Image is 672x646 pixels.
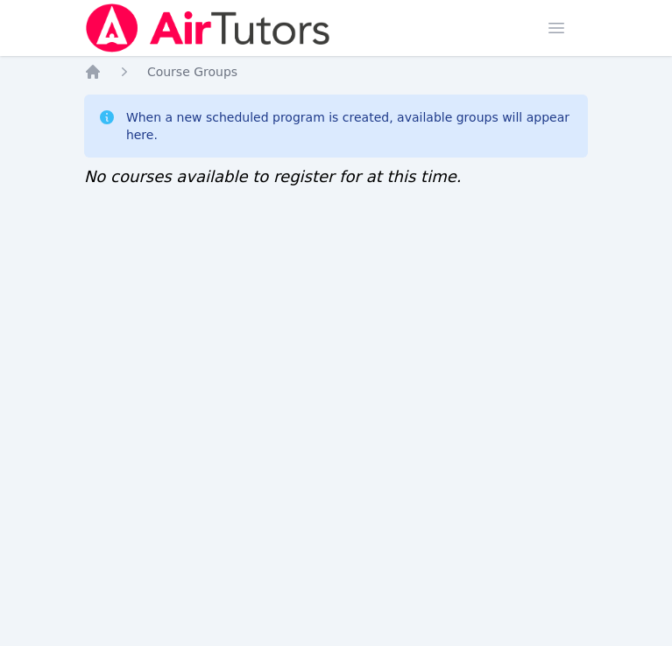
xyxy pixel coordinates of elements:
[147,65,237,79] span: Course Groups
[147,63,237,81] a: Course Groups
[84,4,332,53] img: Air Tutors
[126,109,574,144] div: When a new scheduled program is created, available groups will appear here.
[84,63,588,81] nav: Breadcrumb
[84,167,462,186] span: No courses available to register for at this time.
